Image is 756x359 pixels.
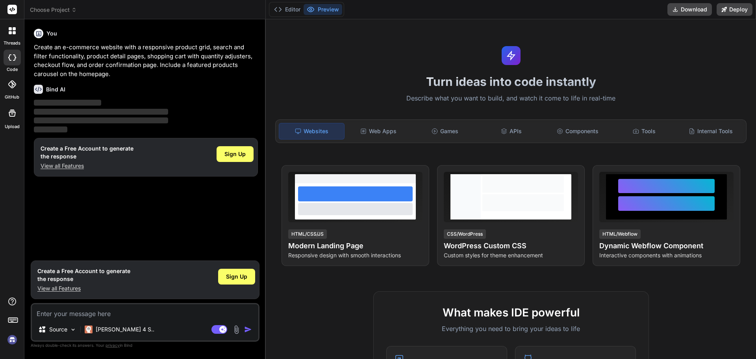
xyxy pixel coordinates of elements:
h1: Create a Free Account to generate the response [37,267,130,283]
p: Always double-check its answers. Your in Bind [31,342,259,349]
div: Internal Tools [678,123,743,140]
span: Sign Up [224,150,246,158]
p: View all Features [37,285,130,292]
label: Upload [5,123,20,130]
div: HTML/Webflow [599,229,641,239]
div: CSS/WordPress [444,229,486,239]
div: Games [413,123,478,140]
img: attachment [232,325,241,334]
h4: Modern Landing Page [288,240,422,251]
label: code [7,66,18,73]
span: ‌ [34,117,168,123]
h1: Turn ideas into code instantly [271,74,751,89]
p: Describe what you want to build, and watch it come to life in real-time [271,93,751,104]
h4: Dynamic Webflow Component [599,240,734,251]
div: HTML/CSS/JS [288,229,327,239]
p: Custom styles for theme enhancement [444,251,578,259]
span: ‌ [34,100,101,106]
h1: Create a Free Account to generate the response [41,145,133,160]
button: Deploy [717,3,752,16]
span: ‌ [34,109,168,115]
div: Components [545,123,610,140]
div: Websites [279,123,345,140]
label: GitHub [5,94,19,100]
span: Choose Project [30,6,77,14]
button: Download [667,3,712,16]
div: Tools [612,123,677,140]
img: icon [244,326,252,333]
button: Preview [304,4,342,15]
span: privacy [106,343,120,348]
h4: WordPress Custom CSS [444,240,578,251]
h6: You [46,30,57,37]
p: Interactive components with animations [599,251,734,259]
p: Create an e-commerce website with a responsive product grid, search and filter functionality, pro... [34,43,258,78]
span: ‌ [34,126,67,132]
p: Responsive design with smooth interactions [288,251,422,259]
p: Everything you need to bring your ideas to life [386,324,636,333]
label: threads [4,40,20,47]
p: [PERSON_NAME] 4 S.. [96,326,154,333]
h2: What makes IDE powerful [386,304,636,321]
span: Sign Up [226,273,247,281]
p: Source [49,326,67,333]
div: Web Apps [346,123,411,140]
img: signin [6,333,19,346]
div: APIs [479,123,544,140]
button: Editor [271,4,304,15]
img: Claude 4 Sonnet [85,326,93,333]
img: Pick Models [70,326,76,333]
h6: Bind AI [46,86,65,93]
p: View all Features [41,162,133,170]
